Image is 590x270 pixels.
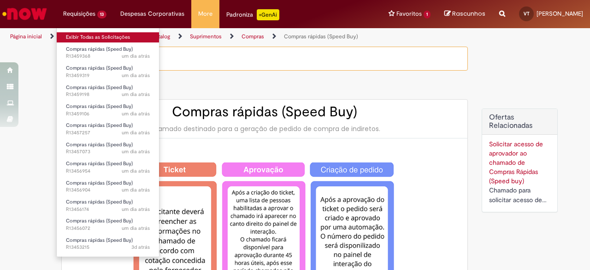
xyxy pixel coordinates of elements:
a: Aberto R13456904 : Compras rápidas (Speed Buy) [57,178,159,195]
span: um dia atrás [122,206,150,213]
a: Aberto R13456072 : Compras rápidas (Speed Buy) [57,216,159,233]
a: Aberto R13457257 : Compras rápidas (Speed Buy) [57,120,159,138]
span: Compras rápidas (Speed Buy) [66,180,133,186]
a: Aberto R13457073 : Compras rápidas (Speed Buy) [57,140,159,157]
ul: Trilhas de página [7,28,386,45]
time: 28/08/2025 09:28:44 [122,206,150,213]
span: Requisições [63,9,95,18]
a: Aberto R13459198 : Compras rápidas (Speed Buy) [57,83,159,100]
a: Compras rápidas (Speed Buy) [284,33,358,40]
span: um dia atrás [122,72,150,79]
span: Compras rápidas (Speed Buy) [66,84,133,91]
span: R13456174 [66,206,150,213]
span: Compras rápidas (Speed Buy) [66,46,133,53]
time: 28/08/2025 11:36:18 [122,129,150,136]
a: Solicitar acesso de aprovador ao chamado de Compras Rápidas (Speed buy) [489,140,543,185]
span: Compras rápidas (Speed Buy) [66,217,133,224]
span: [PERSON_NAME] [537,10,583,18]
ul: Requisições [56,28,159,257]
span: 3d atrás [131,244,150,251]
span: um dia atrás [122,53,150,60]
span: R13456954 [66,168,150,175]
span: Compras rápidas (Speed Buy) [66,141,133,148]
time: 27/08/2025 15:34:59 [131,244,150,251]
a: Aberto R13459368 : Compras rápidas (Speed Buy) [57,44,159,61]
img: ServiceNow [1,5,48,23]
span: VT [524,11,530,17]
span: R13457073 [66,148,150,156]
div: Ofertas Relacionadas [482,108,558,212]
span: Favoritos [396,9,422,18]
span: R13457257 [66,129,150,137]
span: R13456904 [66,186,150,194]
a: Rascunhos [444,10,485,18]
span: Compras rápidas (Speed Buy) [66,65,133,72]
span: um dia atrás [122,110,150,117]
span: R13459198 [66,91,150,98]
time: 28/08/2025 16:34:32 [122,91,150,98]
span: um dia atrás [122,186,150,193]
span: um dia atrás [122,91,150,98]
a: Aberto R13456174 : Compras rápidas (Speed Buy) [57,197,159,214]
span: 1 [424,11,431,18]
h2: Compras rápidas (Speed Buy) [71,104,458,120]
span: R13459106 [66,110,150,118]
div: Chamado para solicitar acesso de aprovador ao ticket de Speed buy [489,186,550,205]
h2: Ofertas Relacionadas [489,114,550,130]
a: Aberto R13459319 : Compras rápidas (Speed Buy) [57,63,159,80]
span: R13459368 [66,53,150,60]
time: 28/08/2025 11:17:46 [122,148,150,155]
span: um dia atrás [122,148,150,155]
span: Compras rápidas (Speed Buy) [66,160,133,167]
span: um dia atrás [122,129,150,136]
time: 28/08/2025 17:00:04 [122,53,150,60]
time: 28/08/2025 11:03:12 [122,168,150,174]
span: Compras rápidas (Speed Buy) [66,122,133,129]
span: R13453215 [66,244,150,251]
div: Padroniza [226,9,279,20]
span: um dia atrás [122,225,150,232]
div: Chamado destinado para a geração de pedido de compra de indiretos. [71,124,458,133]
time: 28/08/2025 16:22:37 [122,110,150,117]
span: Rascunhos [452,9,485,18]
span: Cadastro de Material [66,256,114,263]
a: Compras [242,33,264,40]
p: +GenAi [257,9,279,20]
span: More [198,9,212,18]
a: Suprimentos [190,33,222,40]
a: Página inicial [10,33,42,40]
span: Compras rápidas (Speed Buy) [66,237,133,244]
time: 28/08/2025 09:15:33 [122,225,150,232]
span: Compras rápidas (Speed Buy) [66,103,133,110]
time: 28/08/2025 10:57:03 [122,186,150,193]
a: Aberto R13456954 : Compras rápidas (Speed Buy) [57,159,159,176]
a: Aberto R13453215 : Compras rápidas (Speed Buy) [57,235,159,252]
span: Despesas Corporativas [120,9,184,18]
a: Exibir Todas as Solicitações [57,32,159,42]
span: Compras rápidas (Speed Buy) [66,198,133,205]
span: 13 [97,11,106,18]
span: R13456072 [66,225,150,232]
div: Obrigatório um anexo. [61,47,468,71]
span: um dia atrás [122,168,150,174]
a: Aberto R13459106 : Compras rápidas (Speed Buy) [57,102,159,119]
time: 28/08/2025 16:52:27 [122,72,150,79]
span: R13459319 [66,72,150,79]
